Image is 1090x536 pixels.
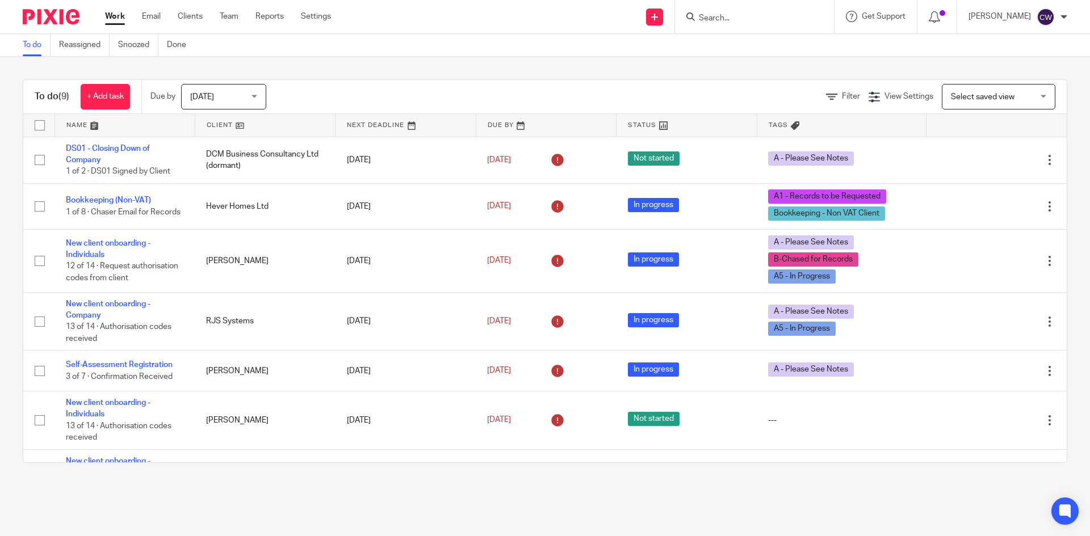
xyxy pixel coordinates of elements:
a: Reassigned [59,34,110,56]
span: A5 - In Progress [768,322,836,336]
span: Tags [769,122,788,128]
span: In progress [628,313,679,327]
span: [DATE] [487,257,511,265]
a: New client onboarding - Company [66,300,150,319]
td: [DATE] [336,137,476,183]
span: Filter [842,92,860,100]
a: Bookkeeping (Non-VAT) [66,196,151,204]
td: [PERSON_NAME] [195,229,335,292]
td: [DATE] [336,351,476,391]
span: [DATE] [487,317,511,325]
td: Hever Homes Ltd [195,183,335,229]
a: + Add task [81,84,130,109]
span: Not started [628,151,680,166]
span: B-Chased for Records [768,252,858,267]
span: 1 of 2 · DS01 Signed by Client [66,167,170,175]
span: A - Please See Notes [768,151,854,166]
span: A - Please See Notes [768,362,854,377]
span: 13 of 14 · Authorisation codes received [66,422,171,442]
img: Pixie [23,9,79,24]
td: [DATE] [336,391,476,449]
input: Search [698,14,800,24]
a: New client onboarding - Individuals [66,239,150,259]
td: [DATE] [336,292,476,351]
span: Not started [628,412,680,426]
a: New client onboarding - Individuals [66,399,150,418]
span: [DATE] [487,416,511,424]
span: [DATE] [487,202,511,210]
span: A5 - In Progress [768,269,836,284]
a: Settings [301,11,331,22]
span: A1 - Records to be Requested [768,189,886,204]
a: Self-Assessment Registration [66,361,173,369]
a: Done [167,34,195,56]
td: DCM Business Consultancy Ltd (dormant) [195,137,335,183]
div: --- [768,415,915,426]
span: Get Support [862,12,905,20]
span: [DATE] [487,367,511,375]
a: New client onboarding - Company [66,457,150,476]
span: Bookkeeping - Non VAT Client [768,206,885,221]
span: 13 of 14 · Authorisation codes received [66,323,171,343]
p: Due by [150,91,175,102]
td: Platform 1 Motor Co [195,449,335,496]
td: RJS Systems [195,292,335,351]
a: Clients [178,11,203,22]
span: [DATE] [487,156,511,164]
a: Snoozed [118,34,158,56]
td: [PERSON_NAME] [195,391,335,449]
span: In progress [628,252,679,267]
a: DS01 - Closing Down of Company [66,145,150,164]
span: 1 of 8 · Chaser Email for Records [66,208,181,216]
a: Team [220,11,238,22]
a: Work [105,11,125,22]
td: [DATE] [336,449,476,496]
p: [PERSON_NAME] [969,11,1031,22]
span: In progress [628,198,679,212]
td: [DATE] [336,229,476,292]
h1: To do [35,91,69,103]
span: Select saved view [951,93,1014,101]
td: [DATE] [336,183,476,229]
span: View Settings [884,92,933,100]
span: (9) [58,92,69,101]
a: To do [23,34,51,56]
span: 12 of 14 · Request authorisation codes from client [66,263,178,282]
span: A - Please See Notes [768,235,854,250]
span: [DATE] [190,93,214,101]
a: Reports [255,11,284,22]
span: A - Please See Notes [768,305,854,319]
td: [PERSON_NAME] [195,351,335,391]
a: Email [142,11,161,22]
img: svg%3E [1037,8,1055,26]
span: 3 of 7 · Confirmation Received [66,373,173,381]
span: In progress [628,362,679,377]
